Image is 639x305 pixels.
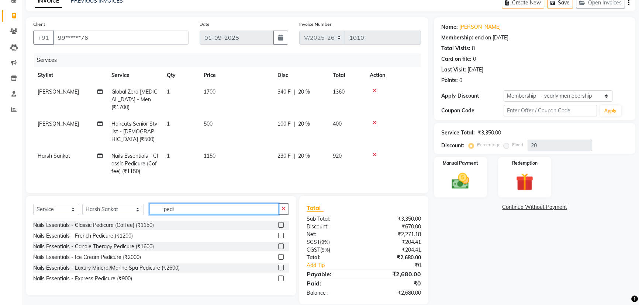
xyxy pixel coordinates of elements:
span: 1 [167,120,170,127]
div: ₹3,350.00 [364,215,426,223]
div: end on [DATE] [475,34,508,42]
span: 1 [167,88,170,95]
div: Membership: [441,34,473,42]
label: Invoice Number [299,21,331,28]
span: CGST [307,246,320,253]
div: ₹204.41 [364,246,426,254]
span: Haircuts Senior Stylist - [DEMOGRAPHIC_DATA] (₹500) [111,120,157,143]
div: Nails Essentials - Luxury Mineral/Marine Spa Pedicure (₹2600) [33,264,180,272]
a: Continue Without Payment [435,203,634,211]
div: Nails Essentials - Candle Therapy Pedicure (₹1600) [33,243,154,250]
div: ₹2,680.00 [364,270,426,278]
span: SGST [307,239,320,245]
span: | [294,120,295,128]
th: Price [199,67,273,84]
span: 1150 [204,152,215,159]
div: Services [34,53,426,67]
th: Service [107,67,162,84]
div: Total Visits: [441,45,470,52]
div: Last Visit: [441,66,466,74]
div: Nails Essentials - French Pedicure (₹1200) [33,232,133,240]
div: 0 [459,77,462,84]
span: 230 F [277,152,291,160]
span: 100 F [277,120,291,128]
span: 9% [322,247,329,253]
span: 20 % [298,152,310,160]
span: 20 % [298,120,310,128]
span: Nails Essentials - Classic Pedicure (Coffee) (₹1150) [111,152,158,175]
div: Coupon Code [441,107,504,115]
span: | [294,88,295,96]
div: Discount: [441,142,464,150]
span: 1 [167,152,170,159]
th: Qty [162,67,199,84]
div: ₹2,680.00 [364,289,426,297]
span: 9% [321,239,328,245]
a: Add Tip [301,262,374,269]
div: ( ) [301,238,364,246]
div: Name: [441,23,458,31]
label: Redemption [512,160,538,166]
span: [PERSON_NAME] [38,120,79,127]
span: [PERSON_NAME] [38,88,79,95]
div: Net: [301,231,364,238]
div: [DATE] [467,66,483,74]
div: 0 [473,55,476,63]
img: _gift.svg [510,171,539,193]
span: 920 [333,152,342,159]
label: Percentage [477,141,501,148]
span: 340 F [277,88,291,96]
div: ₹2,680.00 [364,254,426,262]
div: Nails Essentials - Express Pedicure (₹900) [33,275,132,283]
div: ₹0 [364,279,426,288]
input: Search or Scan [149,203,279,215]
div: Discount: [301,223,364,231]
span: 1360 [333,88,345,95]
label: Fixed [512,141,523,148]
label: Manual Payment [443,160,478,166]
div: ₹670.00 [364,223,426,231]
button: +91 [33,31,54,45]
th: Stylist [33,67,107,84]
th: Disc [273,67,328,84]
div: Paid: [301,279,364,288]
div: ₹2,271.18 [364,231,426,238]
div: Nails Essentials - Ice Cream Pedicure (₹2000) [33,253,141,261]
span: 400 [333,120,342,127]
span: 1700 [204,88,215,95]
div: Card on file: [441,55,472,63]
input: Enter Offer / Coupon Code [504,105,597,116]
div: ₹0 [374,262,426,269]
div: ₹3,350.00 [478,129,501,137]
div: ( ) [301,246,364,254]
div: Sub Total: [301,215,364,223]
span: | [294,152,295,160]
input: Search by Name/Mobile/Email/Code [53,31,189,45]
label: Date [200,21,210,28]
div: Apply Discount [441,92,504,100]
div: Points: [441,77,458,84]
label: Client [33,21,45,28]
a: [PERSON_NAME] [459,23,501,31]
img: _cash.svg [446,171,475,191]
div: Total: [301,254,364,262]
span: Total [307,204,324,212]
div: ₹204.41 [364,238,426,246]
div: Service Total: [441,129,475,137]
span: 20 % [298,88,310,96]
div: Balance : [301,289,364,297]
button: Apply [600,105,621,116]
div: Payable: [301,270,364,278]
span: Harsh Sankat [38,152,70,159]
div: 8 [472,45,475,52]
th: Total [328,67,365,84]
span: 500 [204,120,213,127]
th: Action [365,67,421,84]
span: Global Zero [MEDICAL_DATA] - Men (₹1700) [111,88,158,111]
div: Nails Essentials - Classic Pedicure (Coffee) (₹1150) [33,221,154,229]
